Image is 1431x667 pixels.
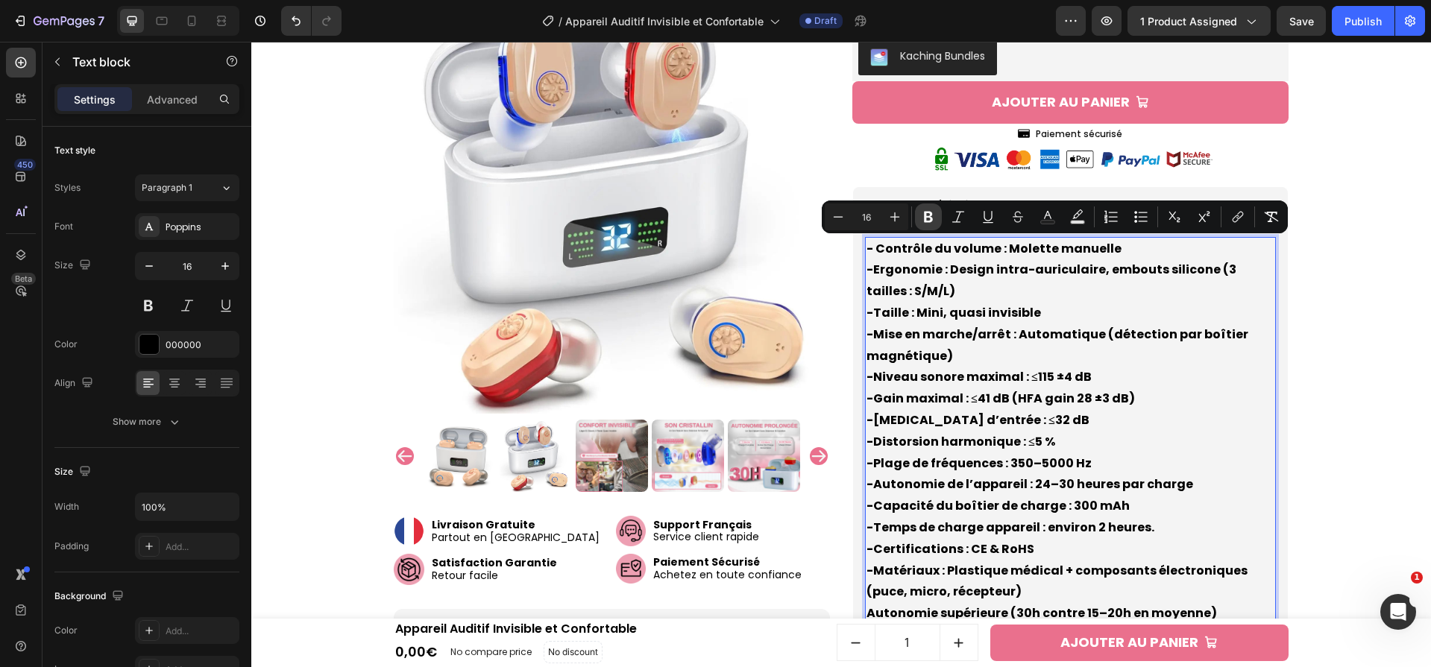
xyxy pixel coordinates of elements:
p: Service client rapide [402,489,557,502]
button: decrement [586,583,623,619]
div: Kaching Bundles [649,7,734,22]
strong: Support Français [402,475,500,490]
strong: Livraison Gratuite [180,475,284,490]
button: increment [689,583,726,619]
img: gempages_518127932686730400-b92ea89e-ede0-4fbc-9b60-991bccf6041e.png [365,511,395,542]
p: 7 [98,12,104,30]
div: Show more [113,414,182,429]
button: Publish [1332,6,1394,36]
button: Paragraph 1 [135,174,239,201]
img: KachingBundles.png [619,7,637,25]
div: Align [54,373,96,393]
div: Undo/Redo [281,6,342,36]
button: AJOUTER AU PANIER [601,39,1037,81]
strong: Autonomie supérieure (30h contre 15–20h en moyenne) [615,563,966,580]
strong: -Niveau sonore maximal : ≤115 ±4 dB [615,326,840,344]
span: Appareil Auditif Invisible et Confortable [565,13,764,29]
div: 0,00€ [142,597,187,624]
div: Padding [54,540,89,553]
div: Color [54,338,78,351]
iframe: Intercom live chat [1380,594,1416,630]
span: 1 product assigned [1140,13,1237,29]
div: Editor contextual toolbar [822,200,1288,233]
button: Carousel Next Arrow [559,405,576,423]
strong: -Capacité du boîtier de charge : 300 mAh [615,455,878,472]
div: AJOUTER AU PANIER [740,48,878,72]
p: Partout en [GEOGRAPHIC_DATA] [180,489,355,502]
input: Auto [136,493,239,520]
input: quantity [623,583,689,619]
button: Save [1277,6,1326,36]
div: Size [54,462,94,482]
div: Color [54,624,78,637]
span: Paragraph 1 [142,181,192,195]
span: / [559,13,562,29]
button: 1 product assigned [1127,6,1271,36]
strong: Paiement Sécurisé [402,513,509,528]
div: Add... [166,540,236,554]
strong: -Certifications : CE & RoHS [615,499,783,516]
img: gempages_518127932686730400-6041fc90-934d-4329-8fb6-c7ad594b95e2.png [142,474,173,505]
p: Caractéristiques [638,154,749,175]
h1: Appareil Auditif Invisible et Confortable [142,578,503,597]
img: gempages_518127932686730400-b11e8b6a-087b-4c70-a9b6-bfc63614a918.png [365,474,395,505]
button: 7 [6,6,111,36]
div: Add... [166,625,236,638]
div: Background [54,587,127,607]
div: 000000 [166,338,236,352]
strong: -Temps de charge appareil : environ 2 heures. [615,477,903,494]
img: gempages_518127932686730400-363bab60-b270-4953-a6c0-3446df3a71e8.png [148,572,217,641]
span: Save [1289,15,1314,28]
div: Poppins [166,221,236,234]
img: gempages_518127932686730400-649e2ec5-be0b-45c7-8fbd-e6a0ab5e982f.png [142,512,173,543]
p: No compare price [199,606,280,615]
strong: Satisfaction Garantie [180,513,306,528]
span: Draft [814,14,837,28]
div: Width [54,500,79,513]
strong: -Taille : Mini, quasi invisible [615,262,790,279]
span: 1 [1411,572,1423,584]
p: Paiement sécurisé [784,84,871,101]
div: Beta [11,273,36,285]
strong: - Contrôle du volume : Molette manuelle [615,198,870,215]
strong: -Ergonomie : Design intra-auriculaire, embouts silicone (3 tailles : S/M/L) [615,219,985,258]
div: AJOUTER AU PANIER [809,589,947,613]
div: Text style [54,144,95,157]
strong: -Mise en marche/arrêt : Automatique (détection par boîtier magnétique) [615,284,997,323]
button: Show more [54,408,239,435]
strong: -Distorsion harmonique : ≤5 % [615,391,804,408]
p: Si vous n'êtes pas entièrement satisfait dans les suivant votre achat, nous vous offrons une gara... [230,575,571,639]
strong: -Autonomie de l’appareil : 24–30 heures par charge [615,434,942,451]
p: No discount [297,604,347,617]
div: Rich Text Editor. Editing area: main [614,195,1025,584]
div: Font [54,220,73,233]
strong: -Plage de fréquences : 350–5000 Hz [615,413,840,430]
strong: -[MEDICAL_DATA] d’entrée : ≤32 dB [615,370,838,387]
strong: -Matériaux : Plastique médical + composants électroniques (puce, micro, récepteur) [615,520,996,559]
p: Retour facile [180,528,355,540]
p: Text block [72,53,199,71]
p: Settings [74,92,116,107]
img: gempages_518127932686730400-d3f709a5-c2c1-4b9d-b0ab-da5ba1828dbf.png [677,102,960,133]
div: Publish [1344,13,1382,29]
div: Styles [54,181,81,195]
iframe: Design area [251,42,1431,667]
button: AJOUTER AU PANIER [739,583,1037,619]
div: 450 [14,159,36,171]
div: Size [54,256,94,276]
p: Achetez en toute confiance [402,527,557,540]
p: Advanced [147,92,198,107]
strong: -Gain maximal : ≤41 dB (HFA gain 28 ±3 dB) [615,348,884,365]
